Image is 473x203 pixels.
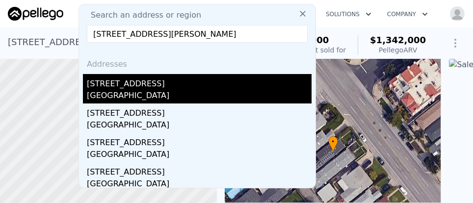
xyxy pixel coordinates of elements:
span: $1,342,000 [370,35,426,45]
img: Pellego [8,7,63,21]
span: • [328,137,338,146]
span: Search an address or region [83,9,201,21]
button: Show Options [446,33,465,53]
img: avatar [449,6,465,22]
div: Pellego ARV [370,45,426,55]
div: • [328,136,338,153]
div: [STREET_ADDRESS] [87,74,312,90]
div: [STREET_ADDRESS] [87,103,312,119]
div: [STREET_ADDRESS] [87,162,312,178]
button: Solutions [318,5,379,23]
div: [GEOGRAPHIC_DATA] [87,149,312,162]
div: [STREET_ADDRESS] [87,133,312,149]
div: [STREET_ADDRESS] , [GEOGRAPHIC_DATA] , CA 90230 [8,35,243,49]
div: Addresses [83,51,312,74]
button: Company [379,5,436,23]
div: [GEOGRAPHIC_DATA] [87,178,312,192]
div: [GEOGRAPHIC_DATA] [87,90,312,103]
div: [GEOGRAPHIC_DATA] [87,119,312,133]
input: Enter an address, city, region, neighborhood or zip code [87,25,308,43]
